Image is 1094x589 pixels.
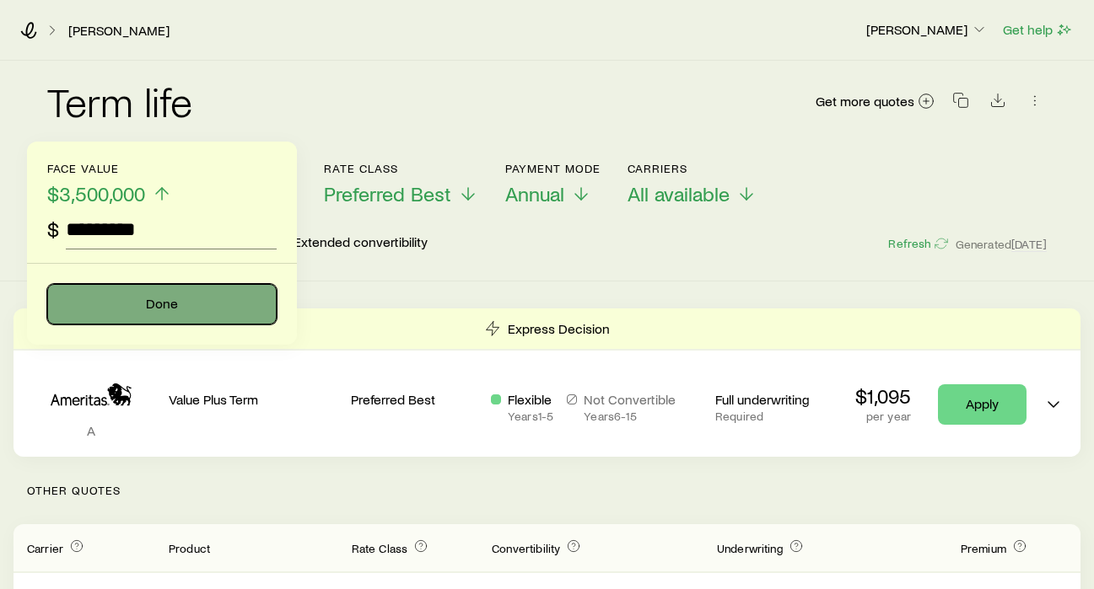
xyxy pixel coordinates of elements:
[324,162,478,175] p: Rate Class
[27,422,155,439] p: A
[324,182,451,206] span: Preferred Best
[505,162,601,175] p: Payment Mode
[324,162,478,206] button: Rate ClassPreferred Best
[67,23,170,39] a: [PERSON_NAME]
[1011,237,1047,252] span: [DATE]
[956,237,1047,252] span: Generated
[628,162,757,175] p: Carriers
[938,384,1027,425] a: Apply
[717,541,783,555] span: Underwriting
[1002,20,1074,40] button: Get help
[866,21,988,38] p: [PERSON_NAME]
[13,457,1081,524] p: Other Quotes
[628,182,730,206] span: All available
[505,182,564,206] span: Annual
[628,162,757,206] button: CarriersAll available
[47,162,172,206] button: Face value$3,500,000
[352,541,408,555] span: Rate Class
[887,236,948,252] button: Refresh
[47,182,145,206] span: $3,500,000
[961,541,1006,555] span: Premium
[855,410,911,423] p: per year
[815,92,935,111] a: Get more quotes
[169,541,210,555] span: Product
[584,391,676,408] p: Not Convertible
[508,410,553,423] p: Years 1 - 5
[508,391,553,408] p: Flexible
[505,162,601,206] button: Payment ModeAnnual
[715,391,842,408] p: Full underwriting
[169,391,337,408] p: Value Plus Term
[584,410,676,423] p: Years 6 - 15
[27,541,63,555] span: Carrier
[492,541,560,555] span: Convertibility
[508,320,610,337] p: Express Decision
[47,162,172,175] p: Face value
[47,81,192,121] h2: Term life
[13,308,1081,457] div: Term quotes
[855,384,911,408] p: $1,095
[351,391,477,408] p: Preferred Best
[986,95,1010,111] a: Download CSV
[715,410,842,423] p: Required
[294,233,428,254] p: Extended convertibility
[816,94,914,108] span: Get more quotes
[865,20,989,40] button: [PERSON_NAME]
